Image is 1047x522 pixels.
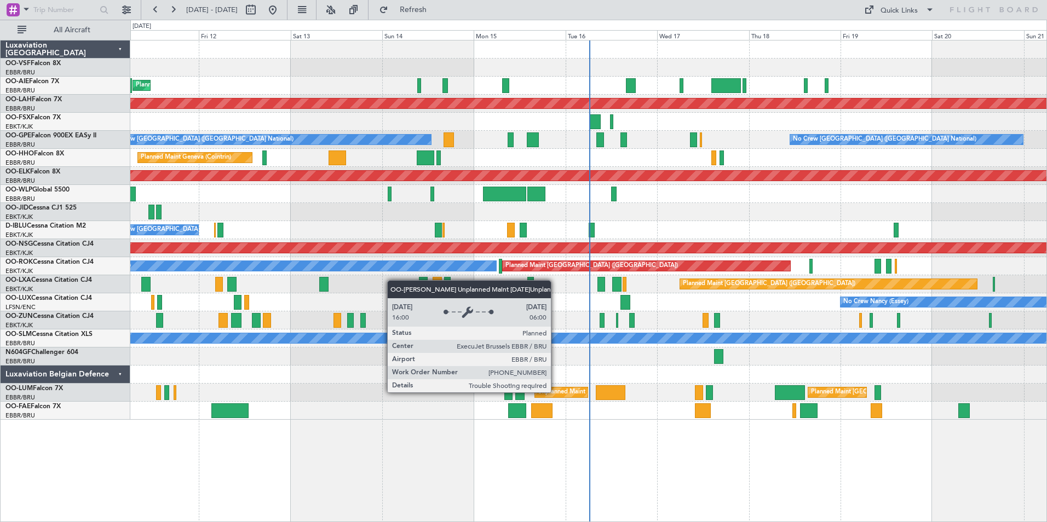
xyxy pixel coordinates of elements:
[932,30,1023,40] div: Sat 20
[5,187,70,193] a: OO-WLPGlobal 5500
[186,5,238,15] span: [DATE] - [DATE]
[5,177,35,185] a: EBBR/BRU
[5,403,31,410] span: OO-FAE
[474,30,565,40] div: Mon 15
[5,295,92,301] a: OO-LUXCessna Citation CJ4
[5,195,35,203] a: EBBR/BRU
[5,313,33,320] span: OO-ZUN
[5,349,31,356] span: N604GF
[5,241,33,247] span: OO-NSG
[5,141,35,149] a: EBBR/BRU
[5,86,35,95] a: EBBR/BRU
[141,149,231,166] div: Planned Maint Geneva (Cointrin)
[5,150,34,157] span: OO-HHO
[5,313,94,320] a: OO-ZUNCessna Citation CJ4
[749,30,841,40] div: Thu 18
[5,259,94,265] a: OO-ROKCessna Citation CJ4
[657,30,749,40] div: Wed 17
[5,303,36,311] a: LFSN/ENC
[5,277,92,283] a: OO-LXACessna Citation CJ4
[5,385,63,392] a: OO-LUMFalcon 7X
[566,30,657,40] div: Tue 16
[199,30,290,40] div: Fri 12
[5,213,33,221] a: EBKT/KJK
[811,384,1009,401] div: Planned Maint [GEOGRAPHIC_DATA] ([GEOGRAPHIC_DATA] National)
[390,6,436,14] span: Refresh
[683,276,855,292] div: Planned Maint [GEOGRAPHIC_DATA] ([GEOGRAPHIC_DATA])
[374,1,440,19] button: Refresh
[110,131,294,148] div: No Crew [GEOGRAPHIC_DATA] ([GEOGRAPHIC_DATA] National)
[5,169,30,175] span: OO-ELK
[5,159,35,167] a: EBBR/BRU
[5,132,96,139] a: OO-GPEFalcon 900EX EASy II
[5,321,33,329] a: EBKT/KJK
[12,21,119,39] button: All Aircraft
[5,393,35,402] a: EBBR/BRU
[28,26,116,34] span: All Aircraft
[5,169,60,175] a: OO-ELKFalcon 8X
[5,385,33,392] span: OO-LUM
[5,285,33,293] a: EBKT/KJK
[291,30,382,40] div: Sat 13
[538,384,744,401] div: Unplanned Maint [GEOGRAPHIC_DATA] ([GEOGRAPHIC_DATA] National)
[5,231,33,239] a: EBKT/KJK
[5,96,62,103] a: OO-LAHFalcon 7X
[5,331,32,338] span: OO-SLM
[136,77,308,94] div: Planned Maint [GEOGRAPHIC_DATA] ([GEOGRAPHIC_DATA])
[5,96,32,103] span: OO-LAH
[843,294,908,310] div: No Crew Nancy (Essey)
[5,123,33,131] a: EBKT/KJK
[5,357,35,366] a: EBBR/BRU
[5,295,31,301] span: OO-LUX
[107,30,199,40] div: Thu 11
[5,259,33,265] span: OO-ROK
[5,68,35,77] a: EBBR/BRU
[5,267,33,275] a: EBKT/KJK
[5,241,94,247] a: OO-NSGCessna Citation CJ4
[793,131,976,148] div: No Crew [GEOGRAPHIC_DATA] ([GEOGRAPHIC_DATA] National)
[5,105,35,113] a: EBBR/BRU
[841,30,932,40] div: Fri 19
[5,150,64,157] a: OO-HHOFalcon 8X
[859,1,940,19] button: Quick Links
[5,205,28,211] span: OO-JID
[5,349,78,356] a: N604GFChallenger 604
[5,60,31,67] span: OO-VSF
[5,205,77,211] a: OO-JIDCessna CJ1 525
[5,114,61,121] a: OO-FSXFalcon 7X
[133,22,151,31] div: [DATE]
[5,60,61,67] a: OO-VSFFalcon 8X
[5,339,35,347] a: EBBR/BRU
[5,403,61,410] a: OO-FAEFalcon 7X
[33,2,96,18] input: Trip Number
[5,187,32,193] span: OO-WLP
[5,223,27,229] span: D-IBLU
[881,5,918,16] div: Quick Links
[5,78,29,85] span: OO-AIE
[5,114,31,121] span: OO-FSX
[5,411,35,420] a: EBBR/BRU
[5,132,31,139] span: OO-GPE
[382,30,474,40] div: Sun 14
[5,277,31,283] span: OO-LXA
[5,78,59,85] a: OO-AIEFalcon 7X
[505,258,678,274] div: Planned Maint [GEOGRAPHIC_DATA] ([GEOGRAPHIC_DATA])
[5,249,33,257] a: EBKT/KJK
[5,331,93,338] a: OO-SLMCessna Citation XLS
[5,223,86,229] a: D-IBLUCessna Citation M2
